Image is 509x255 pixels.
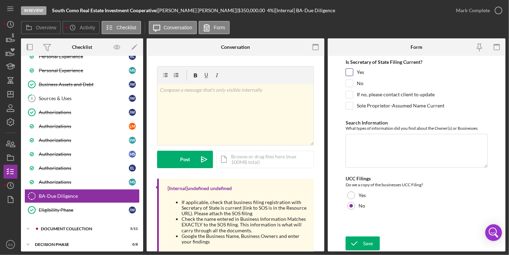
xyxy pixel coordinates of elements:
[182,216,307,233] li: Check the name entered in Business Information Matches EXACTLY to the SOS filing. This informatio...
[129,123,136,130] div: L M
[24,161,140,175] a: AuthorizationsEL
[24,119,140,133] a: AuthorizationsLM
[24,105,140,119] a: AuthorizationsJW
[157,151,213,168] button: Post
[36,25,56,30] label: Overview
[346,237,380,250] button: Save
[62,21,99,34] button: Activity
[357,69,364,76] label: Yes
[24,133,140,147] a: AuthorizationsSW
[129,151,136,158] div: M S
[149,21,197,34] button: Conversation
[117,25,137,30] label: Checklist
[346,126,488,131] div: What types of information did you find about the Owner(s) or Businesses
[129,137,136,144] div: S W
[39,96,129,101] div: Sources & Uses
[39,137,129,143] div: Authorizations
[267,8,274,13] div: 4 %
[199,21,230,34] button: Form
[346,176,488,181] div: UCC Filings
[214,25,225,30] label: Form
[129,165,136,172] div: E L
[24,91,140,105] a: 8Sources & UsesJW
[72,44,92,50] div: Checklist
[129,179,136,186] div: M S
[359,203,365,209] label: No
[39,123,129,129] div: Authorizations
[24,189,140,203] a: BA-Due Diligence
[39,68,129,73] div: Personal Experience
[274,8,335,13] div: | [Internal] BA-Due Diligence
[8,243,13,247] text: ES
[182,233,307,245] li: Google the Business Name, Business Owners and enter your findings
[35,242,120,247] div: Decision Phase
[24,175,140,189] a: AuthorizationsMS
[129,109,136,116] div: J W
[24,63,140,77] a: Personal ExperienceMS
[456,3,490,17] div: Mark Complete
[129,81,136,88] div: J W
[39,151,129,157] div: Authorizations
[24,50,140,63] a: Personal ExperienceEL
[24,203,140,217] a: Eligibility PhaseJW
[39,110,129,115] div: Authorizations
[129,95,136,102] div: J W
[31,96,33,100] tspan: 8
[180,151,190,168] div: Post
[24,147,140,161] a: AuthorizationsMS
[24,77,140,91] a: Business Assets and DebtJW
[238,8,267,13] div: $350,000.00
[363,237,373,250] div: Save
[346,120,388,126] label: Search Information
[346,181,488,188] div: Do we a copy of the businesses UCC Filing?
[52,8,158,13] div: |
[129,67,136,74] div: M S
[129,53,136,60] div: E L
[39,193,139,199] div: BA-Due Diligence
[21,6,46,15] div: In Review
[41,227,120,231] div: Document Collection
[164,25,193,30] label: Conversation
[221,44,250,50] div: Conversation
[39,179,129,185] div: Authorizations
[359,193,366,198] label: Yes
[39,54,129,59] div: Personal Experience
[357,102,444,109] label: Sole Proprietor-Assumed Name Current
[168,186,232,191] div: [Internal] undefined undefined
[3,238,17,252] button: ES
[102,21,141,34] button: Checklist
[485,224,502,241] div: Open Intercom Messenger
[39,165,129,171] div: Authorizations
[449,3,506,17] button: Mark Complete
[129,207,136,213] div: J W
[346,59,488,65] div: Is Secretary of State Filing Current?
[357,80,363,87] label: No
[125,227,138,231] div: 5 / 11
[411,44,423,50] div: Form
[39,207,129,213] div: Eligibility Phase
[80,25,95,30] label: Activity
[125,242,138,247] div: 0 / 8
[21,21,61,34] button: Overview
[52,7,156,13] b: South Como Real Estate Investment Cooperative
[357,91,435,98] label: If no, please contact client to update
[158,8,238,13] div: [PERSON_NAME] [PERSON_NAME] |
[182,200,307,216] li: If applicable, check that business filing registration with Secretary of State is current (link t...
[39,82,129,87] div: Business Assets and Debt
